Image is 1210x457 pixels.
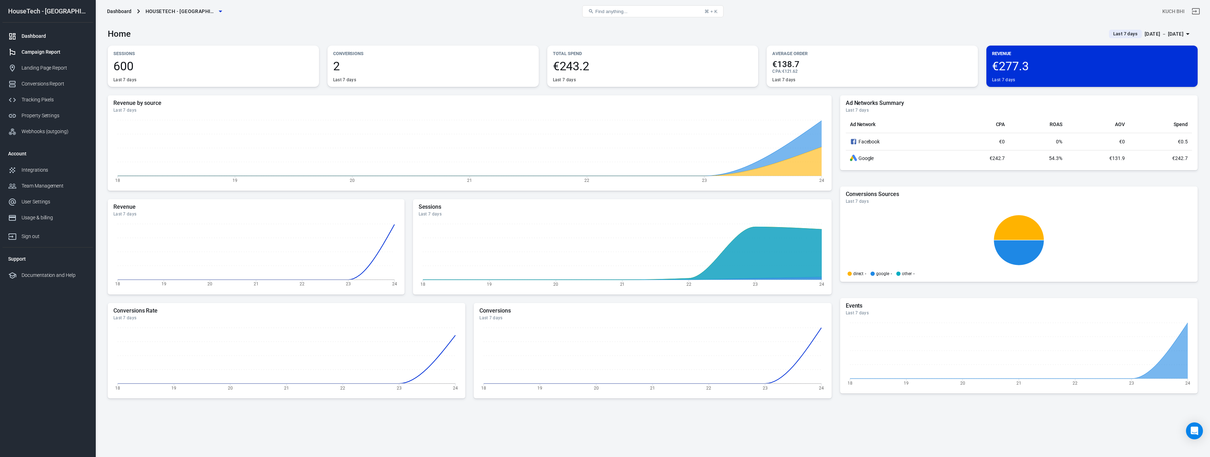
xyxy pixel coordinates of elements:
[479,315,826,321] div: Last 7 days
[707,385,712,390] tspan: 22
[846,100,1192,107] h5: Ad Networks Summary
[228,385,233,390] tspan: 20
[846,191,1192,198] h5: Conversions Sources
[1178,139,1188,144] span: €0.5
[113,203,399,210] h5: Revenue
[1145,30,1184,38] div: [DATE] － [DATE]
[865,272,866,276] span: -
[850,137,857,146] svg: Facebook Ads
[650,385,655,390] tspan: 21
[1129,116,1192,133] th: Spend
[419,211,826,217] div: Last 7 days
[992,60,1192,72] span: €277.3
[620,281,625,286] tspan: 21
[2,226,93,244] a: Sign out
[846,198,1192,204] div: Last 7 days
[333,77,356,83] div: Last 7 days
[1109,155,1125,161] span: €131.9
[1056,139,1062,144] span: 0%
[702,178,707,183] tspan: 23
[913,272,915,276] span: -
[143,5,225,18] button: HouseTech - [GEOGRAPHIC_DATA]
[1185,380,1190,385] tspan: 24
[22,128,87,135] div: Webhooks (outgoing)
[850,155,857,162] div: Google Ads
[819,178,824,183] tspan: 24
[284,385,289,390] tspan: 21
[819,385,824,390] tspan: 24
[846,310,1192,316] div: Last 7 days
[1172,155,1188,161] span: €242.7
[113,315,460,321] div: Last 7 days
[772,77,795,83] div: Last 7 days
[850,137,942,146] div: Facebook
[1129,380,1134,385] tspan: 23
[876,272,889,276] p: google
[1009,116,1066,133] th: ROAS
[487,281,492,286] tspan: 19
[819,281,824,286] tspan: 24
[772,50,972,57] p: Average Order
[553,60,753,72] span: €243.2
[254,281,259,286] tspan: 21
[904,380,909,385] tspan: 19
[2,8,93,14] div: HouseTech - [GEOGRAPHIC_DATA]
[113,107,826,113] div: Last 7 days
[2,92,93,108] a: Tracking Pixels
[553,281,558,286] tspan: 20
[1073,380,1078,385] tspan: 22
[115,178,120,183] tspan: 18
[584,178,589,183] tspan: 22
[22,182,87,190] div: Team Management
[340,385,345,390] tspan: 22
[2,145,93,162] li: Account
[146,7,216,16] span: HouseTech - UK
[207,281,212,286] tspan: 20
[1110,30,1140,37] span: Last 7 days
[346,281,351,286] tspan: 23
[2,178,93,194] a: Team Management
[1016,380,1021,385] tspan: 21
[594,385,599,390] tspan: 20
[1049,155,1062,161] span: 54.3%
[467,178,472,183] tspan: 21
[848,380,852,385] tspan: 18
[946,116,1009,133] th: CPA
[2,124,93,140] a: Webhooks (outgoing)
[2,44,93,60] a: Campaign Report
[2,250,93,267] li: Support
[752,281,757,286] tspan: 23
[846,116,946,133] th: Ad Network
[397,385,402,390] tspan: 23
[108,29,131,39] h3: Home
[782,69,798,74] span: €121.62
[392,281,397,286] tspan: 24
[232,178,237,183] tspan: 19
[538,385,543,390] tspan: 19
[960,380,965,385] tspan: 20
[22,198,87,206] div: User Settings
[704,9,718,14] div: ⌘ + K
[22,96,87,103] div: Tracking Pixels
[171,385,176,390] tspan: 19
[2,194,93,210] a: User Settings
[2,210,93,226] a: Usage & billing
[891,272,892,276] span: -
[2,60,93,76] a: Landing Page Report
[479,307,826,314] h5: Conversions
[1119,139,1125,144] span: €0
[113,211,399,217] div: Last 7 days
[22,112,87,119] div: Property Settings
[22,214,87,221] div: Usage & billing
[300,281,305,286] tspan: 22
[999,139,1005,144] span: €0
[333,60,533,72] span: 2
[990,155,1005,161] span: €242.7
[350,178,355,183] tspan: 20
[419,203,826,210] h5: Sessions
[1186,422,1203,439] div: Open Intercom Messenger
[22,233,87,240] div: Sign out
[481,385,486,390] tspan: 18
[1067,116,1129,133] th: AOV
[2,28,93,44] a: Dashboard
